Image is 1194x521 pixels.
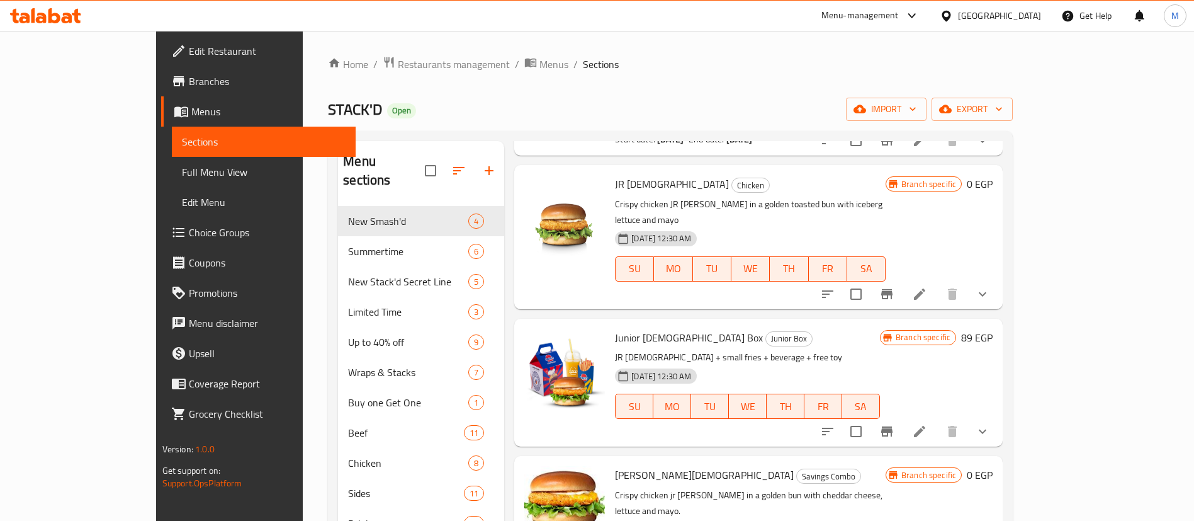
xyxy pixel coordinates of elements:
[348,425,464,440] div: Beef
[172,187,356,217] a: Edit Menu
[172,127,356,157] a: Sections
[161,338,356,369] a: Upsell
[161,399,356,429] a: Grocery Checklist
[474,156,504,186] button: Add section
[383,56,510,72] a: Restaurants management
[797,469,860,484] span: Savings Combo
[189,285,346,301] span: Promotions
[469,457,483,469] span: 8
[653,394,691,419] button: MO
[775,260,803,278] span: TH
[804,394,842,419] button: FR
[338,357,504,387] div: Wraps & Stacks7
[796,469,861,484] div: Savings Combo
[615,256,654,282] button: SU
[191,104,346,119] span: Menus
[468,365,484,380] div: items
[387,103,416,118] div: Open
[348,395,468,410] span: Buy one Get One
[615,488,886,519] p: Crispy chicken jr [PERSON_NAME] in a golden bun with cheddar cheese, lettuce and mayo.
[469,336,483,348] span: 9
[729,394,767,419] button: WE
[161,308,356,338] a: Menu disclaimer
[469,215,483,227] span: 4
[809,398,837,416] span: FR
[189,74,346,89] span: Branches
[813,125,843,156] button: sort-choices
[468,395,484,410] div: items
[468,214,484,229] div: items
[975,424,990,439] svg: Show Choices
[847,398,875,416] span: SA
[195,441,215,457] span: 1.0.0
[932,98,1013,121] button: export
[468,455,484,471] div: items
[843,418,869,445] span: Select to update
[161,248,356,278] a: Coupons
[1171,9,1179,23] span: M
[621,260,649,278] span: SU
[328,56,1013,72] nav: breadcrumb
[161,369,356,399] a: Coverage Report
[975,133,990,148] svg: Show Choices
[162,441,193,457] span: Version:
[731,178,770,193] div: Chicken
[398,57,510,72] span: Restaurants management
[765,331,813,346] div: Junior Box
[659,260,687,278] span: MO
[348,365,468,380] div: Wraps & Stacks
[387,105,416,116] span: Open
[821,8,899,23] div: Menu-management
[813,279,843,309] button: sort-choices
[161,96,356,127] a: Menus
[444,156,474,186] span: Sort sections
[626,370,696,382] span: [DATE] 12:30 AM
[693,256,731,282] button: TU
[338,387,504,418] div: Buy one Get One1
[813,416,843,447] button: sort-choices
[189,255,346,270] span: Coupons
[770,256,808,282] button: TH
[348,335,468,350] span: Up to 40% off
[161,66,356,96] a: Branches
[967,175,993,193] h6: 0 EGP
[465,427,483,439] span: 11
[896,178,961,190] span: Branch specific
[912,133,927,148] a: Edit menu item
[767,394,804,419] button: TH
[658,398,686,416] span: MO
[469,367,483,379] span: 7
[348,274,468,289] span: New Stack'd Secret Line
[468,304,484,319] div: items
[766,331,812,346] span: Junior Box
[846,98,926,121] button: import
[732,178,769,193] span: Chicken
[654,256,692,282] button: MO
[468,244,484,259] div: items
[172,157,356,187] a: Full Menu View
[615,394,653,419] button: SU
[348,486,464,501] span: Sides
[615,328,763,347] span: Junior [DEMOGRAPHIC_DATA] Box
[515,57,519,72] li: /
[469,246,483,258] span: 6
[937,125,967,156] button: delete
[161,36,356,66] a: Edit Restaurant
[961,329,993,346] h6: 89 EGP
[696,398,724,416] span: TU
[338,236,504,266] div: Summertime6
[348,455,468,471] span: Chicken
[182,195,346,210] span: Edit Menu
[736,260,765,278] span: WE
[162,462,220,479] span: Get support on:
[338,206,504,236] div: New Smash'd4
[626,232,696,244] span: [DATE] 12:30 AM
[872,125,902,156] button: Branch-specific-item
[162,475,242,491] a: Support.OpsPlatform
[847,256,886,282] button: SA
[189,406,346,421] span: Grocery Checklist
[937,416,967,447] button: delete
[348,244,468,259] span: Summertime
